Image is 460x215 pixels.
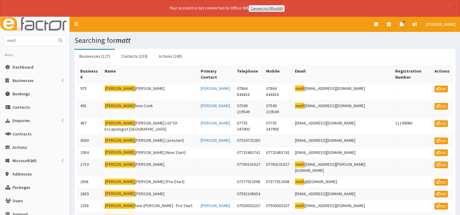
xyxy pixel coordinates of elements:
th: Mobile [263,65,292,83]
mark: matt [295,161,304,168]
a: [PERSON_NAME] [201,138,230,143]
mark: matt [295,203,304,209]
a: Edit [434,191,448,197]
a: Edit [434,179,448,186]
span: Addresses [12,171,32,177]
span: Contacts [12,104,30,110]
td: [PERSON_NAME] Ltd T/A Escapologist [GEOGRAPHIC_DATA] [102,117,198,135]
mark: matt [295,103,304,109]
a: [PERSON_NAME] [201,203,230,208]
td: hew [PERSON_NAME] - Pre Start [102,200,198,212]
th: Primary Contact [198,65,234,83]
mark: [PERSON_NAME] [105,137,135,144]
span: Bookings [12,91,30,97]
span: Microsoft365 [12,158,36,163]
button: × [452,4,455,11]
td: 07549 219549 [263,100,292,117]
mark: matt [295,179,304,185]
a: Edit [434,86,448,92]
td: 07500003207 [234,200,263,212]
th: Telephone [234,65,263,83]
span: Businesses [12,78,34,83]
a: Contacts (153) [116,50,152,63]
td: 07549 219549 [234,100,263,117]
td: 07864 844416 [263,83,292,100]
th: Registration Number [393,65,432,83]
td: [EMAIL_ADDRESS][DOMAIN_NAME] [292,83,393,100]
td: [EMAIL_ADDRESS][DOMAIN_NAME] [292,188,393,200]
a: Edit [434,149,448,156]
span: Dashboard [12,64,33,70]
mark: [PERSON_NAME] [105,190,135,197]
td: 2358 [78,200,102,212]
th: Business # [78,65,102,83]
a: Edit [434,203,448,210]
td: [EMAIL_ADDRESS][DOMAIN_NAME] [292,147,393,159]
td: 491 [78,100,102,117]
mark: [PERSON_NAME] [105,203,135,209]
input: Search... [3,35,54,46]
td: 2691 [78,176,102,188]
td: 2659 [78,188,102,200]
span: Enquiries [12,118,30,123]
td: 07735 347900 [263,117,292,135]
span: [PERSON_NAME] [426,22,455,27]
td: 11149086 [393,117,432,135]
td: [PERSON_NAME] (New Start) [102,147,198,159]
td: [EMAIL_ADDRESS][DOMAIN_NAME] [292,135,393,147]
a: [PERSON_NAME] [421,17,460,32]
td: @[DOMAIN_NAME] [292,176,393,188]
a: Edit [434,120,448,127]
mark: [PERSON_NAME] [105,179,135,185]
td: 4030 [78,135,102,147]
div: Your account is not connected to Office 365 [49,5,405,12]
td: 07500003207 [263,200,292,212]
a: [PERSON_NAME] [201,86,230,91]
span: Users [12,198,23,203]
td: 07592108654 [234,188,263,200]
span: Actions [12,145,27,150]
td: 07725483742 [234,147,263,159]
mark: [PERSON_NAME] [105,120,135,126]
td: 975 [78,83,102,100]
span: Packages [12,185,30,190]
i: matt [116,36,130,45]
td: 2710 [78,159,102,176]
mark: matt [295,85,304,92]
td: [PERSON_NAME] [102,159,198,176]
mark: [PERSON_NAME] [105,161,135,168]
h1: Searching for [74,36,455,44]
a: Connect to Office365 [249,5,285,12]
a: Edit [434,162,448,168]
span: Contracts [12,131,32,137]
a: Actions (245) [154,50,187,63]
a: [PERSON_NAME] [201,120,230,126]
td: [EMAIL_ADDRESS][PERSON_NAME][DOMAIN_NAME] [292,159,393,176]
th: Email [292,65,393,83]
mark: [PERSON_NAME] [105,103,135,109]
th: Name [102,65,198,83]
td: [EMAIL_ADDRESS][DOMAIN_NAME] [292,200,393,212]
td: 2954 [78,147,102,159]
td: 07377913008 [263,176,292,188]
td: [PERSON_NAME] (Pre-Start) [102,176,198,188]
td: 487 [78,117,102,135]
a: Edit [434,138,448,144]
td: 07864 844416 [234,83,263,100]
td: hew Cook [102,100,198,117]
td: [EMAIL_ADDRESS][DOMAIN_NAME] [292,100,393,117]
td: 07534725280 [234,135,263,147]
td: [PERSON_NAME] ( prestart) [102,135,198,147]
a: Businesses (127) [74,50,115,63]
td: 07760101627 [234,159,263,176]
td: [PERSON_NAME] [102,188,198,200]
td: [EMAIL_ADDRESS][DOMAIN_NAME] [292,117,393,135]
a: Edit [434,103,448,110]
td: 07735 347900 [234,117,263,135]
a: [PERSON_NAME] [201,103,230,108]
mark: [PERSON_NAME] [105,149,135,155]
td: 07760101627 [263,159,292,176]
td: [PERSON_NAME] [102,83,198,100]
mark: [PERSON_NAME] [105,85,135,92]
td: 07377913008 [234,176,263,188]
